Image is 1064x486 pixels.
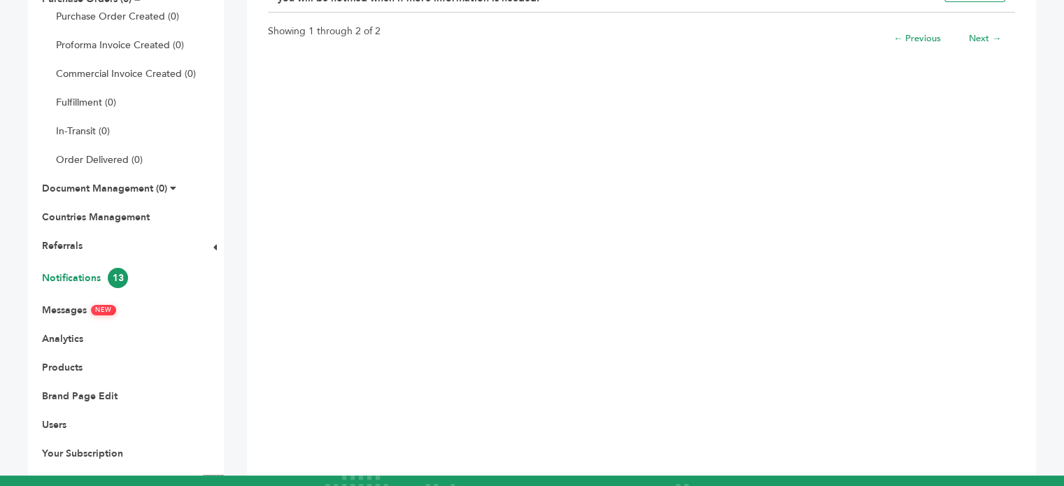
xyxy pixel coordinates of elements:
[42,418,66,431] a: Users
[56,96,116,109] a: Fulfillment (0)
[268,23,381,40] p: Showing 1 through 2 of 2
[108,268,128,288] span: 13
[56,153,143,166] a: Order Delivered (0)
[42,210,150,224] a: Countries Management
[42,389,118,403] a: Brand Page Edit
[91,305,116,315] span: NEW
[893,32,941,45] a: ← Previous
[42,361,83,374] a: Products
[42,332,83,345] a: Analytics
[42,182,167,195] a: Document Management (0)
[42,239,83,252] a: Referrals
[42,303,116,317] a: MessagesNEW
[56,10,179,23] a: Purchase Order Created (0)
[42,271,128,285] a: Notifications13
[56,38,184,52] a: Proforma Invoice Created (0)
[56,124,110,138] a: In-Transit (0)
[42,447,123,460] a: Your Subscription
[969,32,1001,45] a: Next →
[56,67,196,80] a: Commercial Invoice Created (0)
